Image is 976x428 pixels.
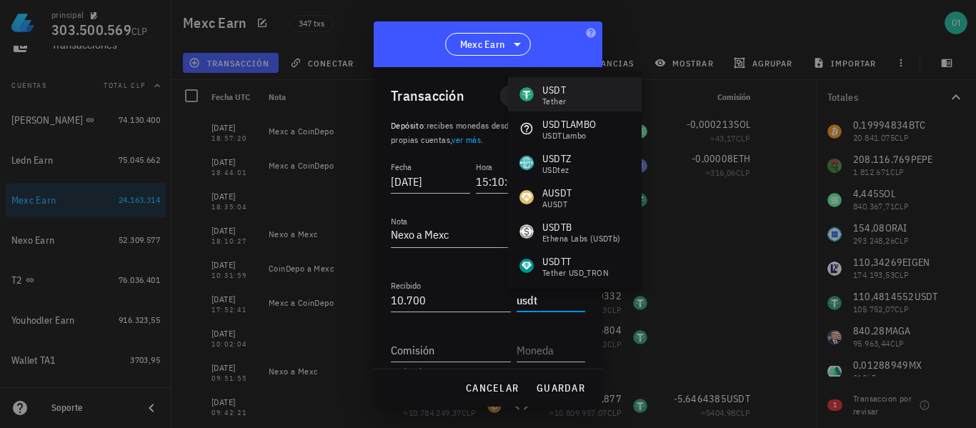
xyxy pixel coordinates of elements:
div: USDT-icon [519,87,534,101]
span: Depósito [391,120,424,131]
div: USDTLAMBO [542,117,596,131]
span: cancelar [465,382,519,394]
div: aUSDT [542,200,572,209]
label: Hora [476,161,492,172]
button: guardar [530,375,591,401]
label: Fecha [391,161,412,172]
div: AUSDT [542,186,572,200]
div: USDTZ-icon [519,156,534,170]
div: USDtez [542,166,571,174]
div: USDTB-icon [519,224,534,239]
span: recibes monedas desde una de tus propias cuentas, . [391,120,555,145]
div: USDTT [542,254,609,269]
div: Transacción [391,84,464,107]
div: Ethena Labs (USDTb) [542,234,621,243]
div: USDT [542,83,566,97]
div: Tether USD_TRON [542,269,609,277]
div: AUSDT-icon [519,190,534,204]
span: guardar [536,382,585,394]
input: Moneda [517,289,582,312]
div: USDTLambo [542,131,596,140]
p: : [391,119,585,147]
span: Mexc Earn [460,37,504,51]
label: Nota [391,216,407,227]
button: cancelar [459,375,524,401]
div: Tether [542,97,566,106]
input: Moneda [517,339,582,362]
div: USDTB [542,220,621,234]
label: Recibido [391,280,421,291]
div: USDTT-icon [519,259,534,273]
div: Opcional [391,367,585,376]
a: ver más [452,134,481,145]
div: USDTZ [542,151,571,166]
